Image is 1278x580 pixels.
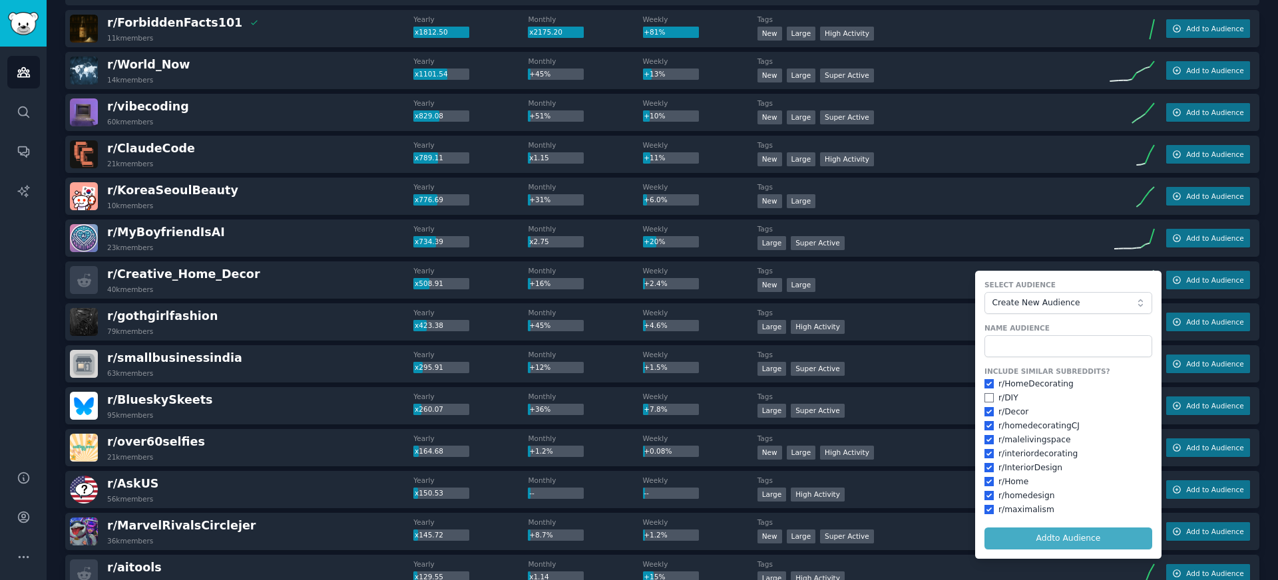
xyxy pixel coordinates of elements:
[70,392,98,420] img: BlueskySkeets
[415,154,443,162] span: x789.11
[998,392,1018,404] div: r/ DIY
[1166,61,1250,80] button: Add to Audience
[643,57,757,66] dt: Weekly
[1166,522,1250,541] button: Add to Audience
[529,279,550,287] span: +16%
[787,27,816,41] div: Large
[528,15,642,24] dt: Monthly
[787,152,816,166] div: Large
[1186,569,1243,578] span: Add to Audience
[998,476,1028,488] div: r/ Home
[107,159,153,168] div: 21k members
[107,351,242,364] span: r/ smallbusinessindia
[415,70,448,78] span: x1101.54
[107,267,260,281] span: r/ Creative_Home_Decor
[415,405,443,413] span: x260.07
[644,279,667,287] span: +2.4%
[415,531,443,539] span: x145.72
[413,392,528,401] dt: Yearly
[787,69,816,82] div: Large
[787,446,816,460] div: Large
[998,448,1078,460] div: r/ interiordecorating
[787,529,816,543] div: Large
[787,278,816,292] div: Large
[413,15,528,24] dt: Yearly
[820,446,874,460] div: High Activity
[757,27,782,41] div: New
[820,152,874,166] div: High Activity
[984,292,1152,315] button: Create New Audience
[1186,66,1243,75] span: Add to Audience
[998,462,1062,474] div: r/ InteriorDesign
[70,98,98,126] img: vibecoding
[643,182,757,192] dt: Weekly
[1186,443,1243,452] span: Add to Audience
[529,489,534,497] span: --
[643,266,757,275] dt: Weekly
[107,309,218,323] span: r/ gothgirlfashion
[757,392,1101,401] dt: Tags
[644,447,672,455] span: +0.08%
[644,237,665,245] span: +20%
[107,435,205,448] span: r/ over60selfies
[757,434,1101,443] dt: Tags
[529,237,549,245] span: x2.75
[1186,192,1243,201] span: Add to Audience
[757,517,1101,527] dt: Tags
[413,559,528,569] dt: Yearly
[643,350,757,359] dt: Weekly
[415,112,443,120] span: x829.08
[757,15,1101,24] dt: Tags
[413,434,528,443] dt: Yearly
[1186,108,1243,117] span: Add to Audience
[107,519,256,532] span: r/ MarvelRivalsCirclejer
[70,57,98,84] img: World_Now
[757,152,782,166] div: New
[107,225,225,239] span: r/ MyBoyfriendIsAI
[1166,145,1250,164] button: Add to Audience
[757,69,782,82] div: New
[998,490,1055,502] div: r/ homedesign
[984,280,1152,289] label: Select Audience
[1166,396,1250,415] button: Add to Audience
[984,323,1152,333] label: Name Audience
[757,224,1101,233] dt: Tags
[528,392,642,401] dt: Monthly
[107,327,153,336] div: 79k members
[643,434,757,443] dt: Weekly
[107,285,153,294] div: 40k members
[529,196,550,204] span: +31%
[1186,275,1243,285] span: Add to Audience
[107,58,190,71] span: r/ World_Now
[107,536,153,545] div: 36k members
[757,266,1101,275] dt: Tags
[529,112,550,120] span: +51%
[644,112,665,120] span: +10%
[528,98,642,108] dt: Monthly
[643,476,757,485] dt: Weekly
[528,308,642,317] dt: Monthly
[757,488,787,502] div: Large
[787,110,816,124] div: Large
[757,57,1101,66] dt: Tags
[757,559,1101,569] dt: Tags
[107,410,153,420] div: 95k members
[107,561,162,574] span: r/ aitools
[820,27,874,41] div: High Activity
[528,476,642,485] dt: Monthly
[1166,19,1250,38] button: Add to Audience
[528,517,642,527] dt: Monthly
[415,279,443,287] span: x508.91
[644,28,665,36] span: +81%
[644,70,665,78] span: +13%
[413,224,528,233] dt: Yearly
[107,100,189,113] span: r/ vibecoding
[757,529,782,543] div: New
[107,142,195,155] span: r/ ClaudeCode
[413,98,528,108] dt: Yearly
[757,98,1101,108] dt: Tags
[757,350,1101,359] dt: Tags
[107,368,153,378] div: 63k members
[70,224,98,252] img: MyBoyfriendIsAI
[791,488,845,502] div: High Activity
